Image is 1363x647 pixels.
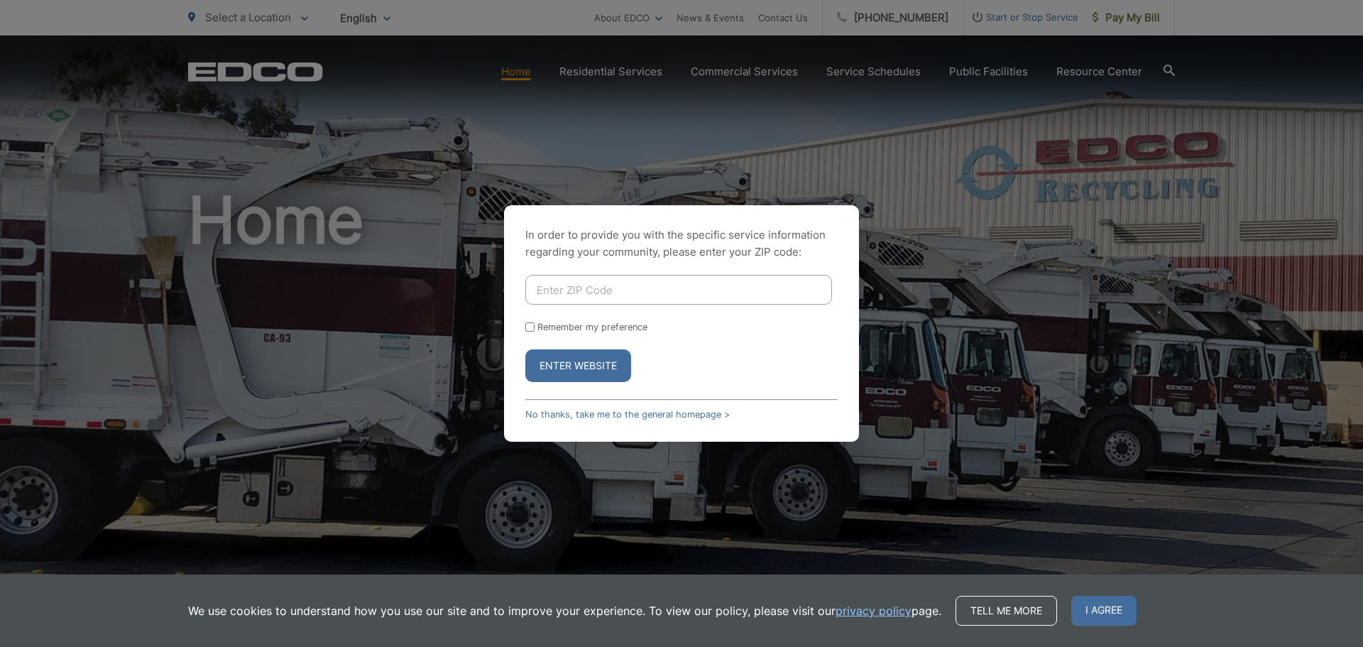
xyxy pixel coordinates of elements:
[836,602,912,619] a: privacy policy
[188,602,941,619] p: We use cookies to understand how you use our site and to improve your experience. To view our pol...
[525,275,832,305] input: Enter ZIP Code
[525,409,730,420] a: No thanks, take me to the general homepage >
[525,349,631,382] button: Enter Website
[525,227,838,261] p: In order to provide you with the specific service information regarding your community, please en...
[956,596,1057,626] a: Tell me more
[537,322,647,332] label: Remember my preference
[1071,596,1137,626] span: I agree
